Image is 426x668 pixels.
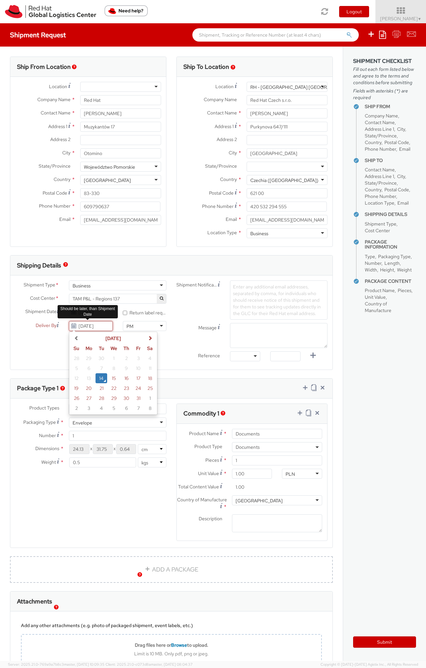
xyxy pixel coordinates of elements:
[71,393,82,403] td: 26
[39,203,71,209] span: Phone Number
[73,419,92,426] div: Envelope
[365,139,381,145] span: Country
[365,228,390,234] span: Cost Center
[39,432,56,438] span: Number
[62,150,71,156] span: City
[233,284,321,316] span: Enter any additional email addresses, separated by comma, for individuals who should receive noti...
[250,230,268,237] div: Business
[113,444,116,454] span: X
[151,662,193,667] span: master, [DATE] 08:04:37
[49,83,67,89] span: Location
[71,373,82,383] td: 12
[120,343,132,353] th: Th
[215,83,234,89] span: Location
[365,287,395,293] span: Product Name
[5,5,96,18] img: rh-logistics-00dfa346123c4ec078e1.svg
[36,322,57,329] span: Deliver By
[236,444,319,450] span: Documents
[25,308,57,315] span: Shipment Date
[209,190,234,196] span: Postal Code
[82,363,96,373] td: 6
[30,295,55,302] span: Cost Center
[205,163,237,169] span: State/Province
[398,287,411,293] span: Pieces
[107,363,120,373] td: 8
[144,343,156,353] th: Sa
[198,470,219,476] span: Unit Value
[365,158,416,163] h4: Ship To
[107,343,120,353] th: We
[10,556,333,583] a: ADD A PACKAGE
[144,353,156,363] td: 4
[353,636,416,648] button: Submit
[365,113,398,119] span: Company Name
[286,471,295,477] div: PLN
[132,383,144,393] td: 24
[123,311,127,315] input: Return label required
[236,497,283,504] div: [GEOGRAPHIC_DATA]
[71,383,82,393] td: 19
[397,126,405,132] span: City
[144,373,156,383] td: 18
[365,260,381,266] span: Number
[17,64,71,70] h3: Ship From Location
[24,281,55,289] span: Shipment Type
[41,110,71,116] span: Contact Name
[365,133,397,139] span: State/Province
[82,383,96,393] td: 20
[250,177,319,184] div: Czechia ([GEOGRAPHIC_DATA])
[96,353,107,363] td: 30
[107,373,120,383] td: 15
[21,622,322,629] div: Add any other attachments (e.g. photo of packaged shipment, event labels, etc.)
[250,84,362,90] div: RH - [GEOGRAPHIC_DATA] [GEOGRAPHIC_DATA] - B
[39,163,71,169] span: State/Province
[378,253,411,259] span: Packaging Type
[120,373,132,383] td: 16
[132,353,144,363] td: 3
[229,150,237,156] span: City
[107,353,120,363] td: 1
[29,405,59,411] span: Product Types
[365,173,394,179] span: Address Line 1
[365,126,394,132] span: Address Line 1
[90,444,93,454] span: X
[365,267,377,273] span: Width
[120,363,132,373] td: 9
[126,323,133,330] div: PM
[183,64,229,70] h3: Ship To Location
[365,167,395,173] span: Contact Name
[226,216,237,222] span: Email
[71,353,82,363] td: 28
[96,363,107,373] td: 7
[120,353,132,363] td: 2
[107,393,120,403] td: 29
[23,419,56,425] span: Packaging Type
[207,110,237,116] span: Contact Name
[207,230,237,236] span: Location Type
[123,308,166,316] label: Return label required
[365,253,375,259] span: Type
[69,444,89,454] input: Length
[199,516,222,522] span: Description
[82,353,96,363] td: 29
[365,104,416,109] h4: Ship From
[365,240,416,250] h4: Package Information
[82,393,96,403] td: 27
[82,403,96,413] td: 3
[320,662,418,667] span: Copyright © [DATE]-[DATE] Agistix Inc., All Rights Reserved
[59,216,71,222] span: Email
[365,119,395,125] span: Contact Name
[144,393,156,403] td: 1
[71,363,82,373] td: 5
[144,383,156,393] td: 25
[35,445,59,451] span: Dimensions
[37,96,71,102] span: Company Name
[64,662,105,667] span: master, [DATE] 10:09:35
[194,443,222,449] span: Product Type
[189,430,219,436] span: Product Name
[144,403,156,413] td: 8
[74,336,79,340] span: Previous Month
[10,31,66,39] h4: Shipment Request
[43,190,67,196] span: Postal Code
[120,403,132,413] td: 6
